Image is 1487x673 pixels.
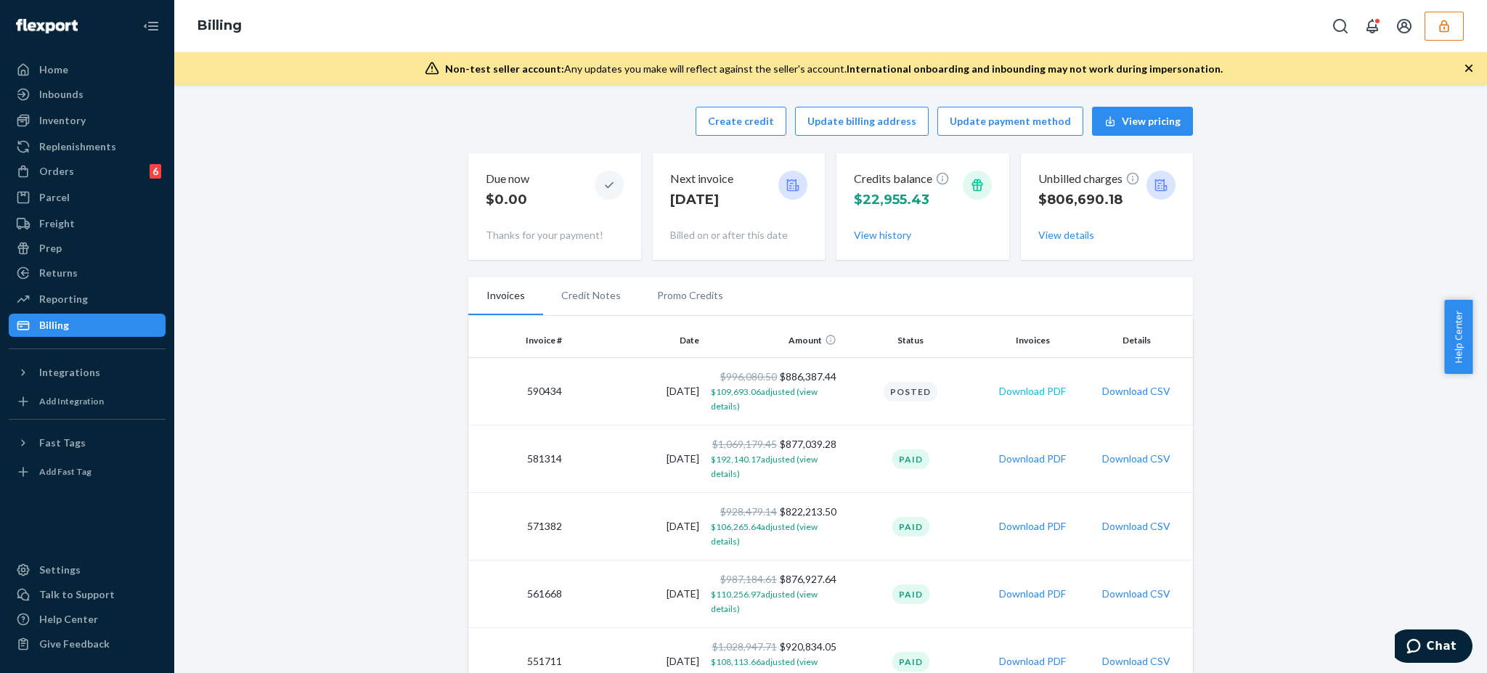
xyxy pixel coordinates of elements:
[39,637,110,651] div: Give Feedback
[1358,12,1387,41] button: Open notifications
[39,292,88,306] div: Reporting
[711,454,818,479] span: $192,140.17 adjusted (view details)
[468,323,568,358] th: Invoice #
[468,358,568,425] td: 590434
[720,370,777,383] span: $996,080.50
[1102,519,1170,534] button: Download CSV
[1102,384,1170,399] button: Download CSV
[9,160,166,183] a: Orders6
[39,318,69,333] div: Billing
[999,519,1066,534] button: Download PDF
[1086,323,1193,358] th: Details
[9,58,166,81] a: Home
[711,589,818,614] span: $110,256.97 adjusted (view details)
[670,171,733,187] p: Next invoice
[711,519,836,548] button: $106,265.64adjusted (view details)
[39,139,116,154] div: Replenishments
[9,135,166,158] a: Replenishments
[9,361,166,384] button: Integrations
[39,266,78,280] div: Returns
[999,452,1066,466] button: Download PDF
[1102,452,1170,466] button: Download CSV
[468,425,568,493] td: 581314
[468,277,543,315] li: Invoices
[892,584,929,604] div: Paid
[892,517,929,537] div: Paid
[705,425,842,493] td: $877,039.28
[39,87,83,102] div: Inbounds
[9,83,166,106] a: Inbounds
[9,109,166,132] a: Inventory
[711,384,836,413] button: $109,693.06adjusted (view details)
[892,652,929,672] div: Paid
[1038,171,1140,187] p: Unbilled charges
[39,216,75,231] div: Freight
[720,573,777,585] span: $987,184.61
[854,171,950,187] p: Credits balance
[1390,12,1419,41] button: Open account menu
[1102,587,1170,601] button: Download CSV
[705,358,842,425] td: $886,387.44
[1038,190,1140,209] p: $806,690.18
[705,493,842,560] td: $822,213.50
[711,452,836,481] button: $192,140.17adjusted (view details)
[39,241,62,256] div: Prep
[9,186,166,209] a: Parcel
[884,382,937,401] div: Posted
[568,425,705,493] td: [DATE]
[712,640,777,653] span: $1,028,947.71
[9,558,166,582] a: Settings
[854,228,911,242] button: View history
[445,62,564,75] span: Non-test seller account:
[9,390,166,413] a: Add Integration
[445,62,1223,76] div: Any updates you make will reflect against the seller's account.
[795,107,929,136] button: Update billing address
[486,190,529,209] p: $0.00
[486,171,529,187] p: Due now
[9,583,166,606] button: Talk to Support
[9,632,166,656] button: Give Feedback
[711,386,818,412] span: $109,693.06 adjusted (view details)
[842,323,979,358] th: Status
[979,323,1086,358] th: Invoices
[670,190,733,209] p: [DATE]
[639,277,741,314] li: Promo Credits
[1395,629,1472,666] iframe: Opens a widget where you can chat to one of our agents
[543,277,639,314] li: Credit Notes
[1038,228,1094,242] button: View details
[39,612,98,627] div: Help Center
[39,587,115,602] div: Talk to Support
[468,493,568,560] td: 571382
[9,314,166,337] a: Billing
[711,521,818,547] span: $106,265.64 adjusted (view details)
[568,358,705,425] td: [DATE]
[999,654,1066,669] button: Download PDF
[197,17,242,33] a: Billing
[1102,654,1170,669] button: Download CSV
[16,19,78,33] img: Flexport logo
[937,107,1083,136] button: Update payment method
[39,62,68,77] div: Home
[9,287,166,311] a: Reporting
[486,228,624,242] p: Thanks for your payment!
[468,560,568,628] td: 561668
[854,192,929,208] span: $22,955.43
[9,460,166,484] a: Add Fast Tag
[892,449,929,469] div: Paid
[1444,300,1472,374] button: Help Center
[39,465,91,478] div: Add Fast Tag
[568,323,705,358] th: Date
[1092,107,1193,136] button: View pricing
[568,493,705,560] td: [DATE]
[9,431,166,454] button: Fast Tags
[1326,12,1355,41] button: Open Search Box
[568,560,705,628] td: [DATE]
[711,587,836,616] button: $110,256.97adjusted (view details)
[9,261,166,285] a: Returns
[670,228,808,242] p: Billed on or after this date
[39,563,81,577] div: Settings
[137,12,166,41] button: Close Navigation
[847,62,1223,75] span: International onboarding and inbounding may not work during impersonation.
